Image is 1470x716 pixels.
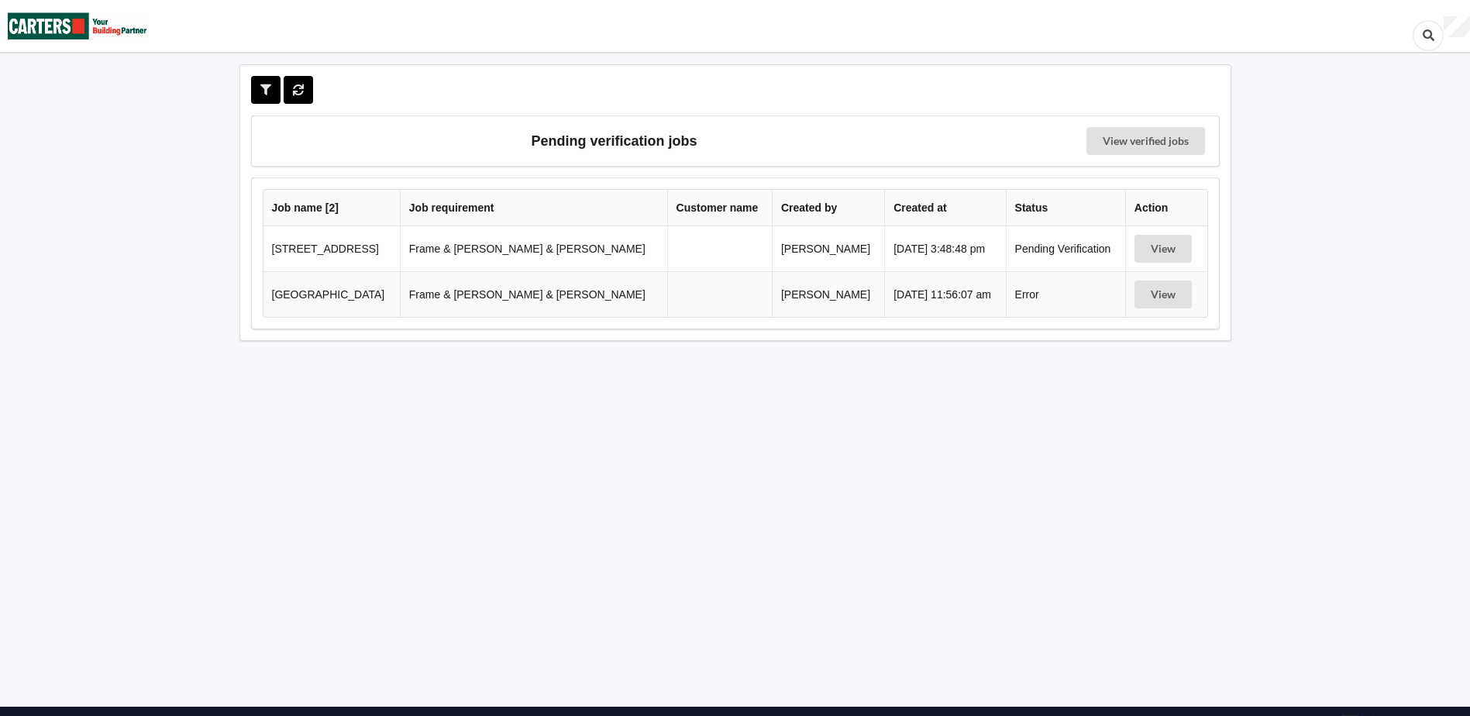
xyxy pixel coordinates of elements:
img: Carters [8,1,147,51]
th: Job name [ 2 ] [263,190,400,226]
button: View [1134,235,1192,263]
td: [DATE] 3:48:48 pm [884,226,1005,271]
th: Created at [884,190,1005,226]
a: View [1134,243,1195,255]
th: Status [1006,190,1125,226]
td: [PERSON_NAME] [772,226,884,271]
th: Customer name [667,190,772,226]
td: Error [1006,271,1125,317]
h3: Pending verification jobs [263,127,966,155]
td: Pending Verification [1006,226,1125,271]
td: [GEOGRAPHIC_DATA] [263,271,400,317]
a: View verified jobs [1086,127,1205,155]
td: Frame & [PERSON_NAME] & [PERSON_NAME] [400,271,667,317]
button: View [1134,281,1192,308]
th: Job requirement [400,190,667,226]
td: [DATE] 11:56:07 am [884,271,1005,317]
a: View [1134,288,1195,301]
td: [PERSON_NAME] [772,271,884,317]
td: [STREET_ADDRESS] [263,226,400,271]
th: Action [1125,190,1207,226]
td: Frame & [PERSON_NAME] & [PERSON_NAME] [400,226,667,271]
th: Created by [772,190,884,226]
div: User Profile [1444,16,1470,38]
